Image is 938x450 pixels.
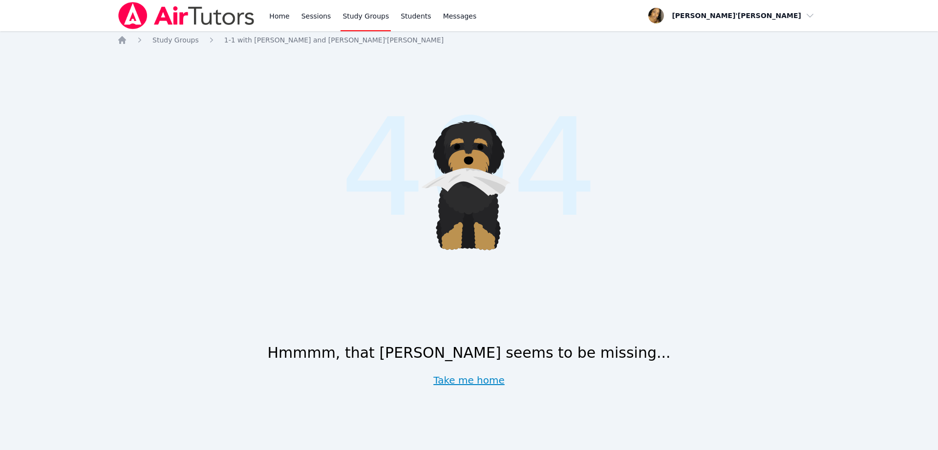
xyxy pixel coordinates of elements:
[443,11,477,21] span: Messages
[152,36,199,44] span: Study Groups
[117,35,821,45] nav: Breadcrumb
[224,36,444,44] span: 1-1 with [PERSON_NAME] and [PERSON_NAME]'[PERSON_NAME]
[267,344,670,362] h1: Hmmmm, that [PERSON_NAME] seems to be missing...
[152,35,199,45] a: Study Groups
[117,2,256,29] img: Air Tutors
[433,373,505,387] a: Take me home
[224,35,444,45] a: 1-1 with [PERSON_NAME] and [PERSON_NAME]'[PERSON_NAME]
[340,67,598,269] span: 404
